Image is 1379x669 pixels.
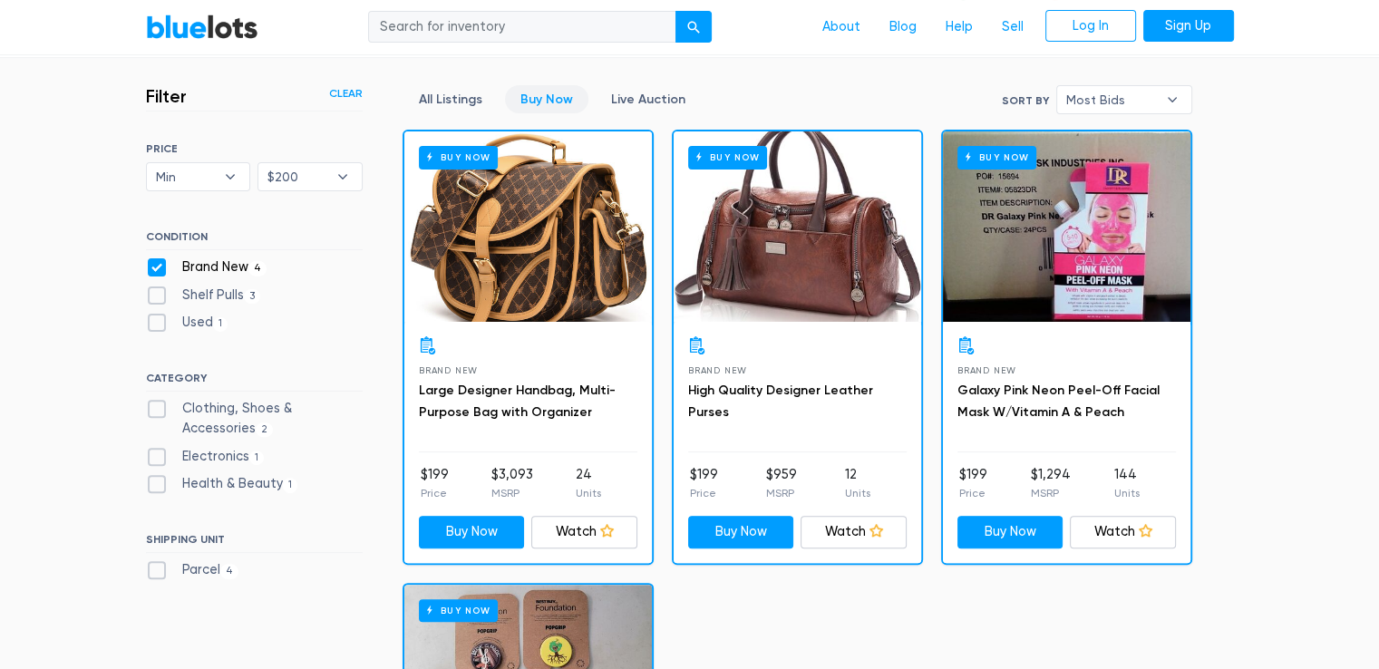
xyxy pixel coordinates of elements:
[1002,92,1049,109] label: Sort By
[505,85,588,113] a: Buy Now
[211,163,249,190] b: ▾
[1031,485,1071,501] p: MSRP
[690,465,718,501] li: $199
[283,478,298,492] span: 1
[1031,465,1071,501] li: $1,294
[368,11,676,44] input: Search for inventory
[808,10,875,44] a: About
[596,85,701,113] a: Live Auction
[419,383,616,420] a: Large Designer Handbag, Multi-Purpose Bag with Organizer
[1114,485,1140,501] p: Units
[146,142,363,155] h6: PRICE
[688,146,767,169] h6: Buy Now
[146,286,261,305] label: Shelf Pulls
[267,163,327,190] span: $200
[688,383,873,420] a: High Quality Designer Leather Purses
[845,465,870,501] li: 12
[1143,10,1234,43] a: Sign Up
[491,465,533,501] li: $3,093
[220,564,239,578] span: 4
[419,146,498,169] h6: Buy Now
[766,485,797,501] p: MSRP
[987,10,1038,44] a: Sell
[404,131,652,322] a: Buy Now
[959,465,987,501] li: $199
[688,516,794,548] a: Buy Now
[256,422,274,437] span: 2
[419,516,525,548] a: Buy Now
[146,85,187,107] h3: Filter
[959,485,987,501] p: Price
[845,485,870,501] p: Units
[403,85,498,113] a: All Listings
[146,313,228,333] label: Used
[957,383,1160,420] a: Galaxy Pink Neon Peel-Off Facial Mask W/Vitamin A & Peach
[1070,516,1176,548] a: Watch
[531,516,637,548] a: Watch
[1114,465,1140,501] li: 144
[875,10,931,44] a: Blog
[931,10,987,44] a: Help
[1153,86,1191,113] b: ▾
[421,465,449,501] li: $199
[674,131,921,322] a: Buy Now
[957,516,1063,548] a: Buy Now
[146,533,363,553] h6: SHIPPING UNIT
[213,317,228,332] span: 1
[1045,10,1136,43] a: Log In
[421,485,449,501] p: Price
[491,485,533,501] p: MSRP
[146,257,267,277] label: Brand New
[957,146,1036,169] h6: Buy Now
[156,163,216,190] span: Min
[690,485,718,501] p: Price
[576,465,601,501] li: 24
[244,289,261,304] span: 3
[419,365,478,375] span: Brand New
[324,163,362,190] b: ▾
[957,365,1016,375] span: Brand New
[146,474,298,494] label: Health & Beauty
[146,399,363,438] label: Clothing, Shoes & Accessories
[419,599,498,622] h6: Buy Now
[576,485,601,501] p: Units
[146,372,363,392] h6: CATEGORY
[249,451,265,465] span: 1
[329,85,363,102] a: Clear
[943,131,1190,322] a: Buy Now
[688,365,747,375] span: Brand New
[766,465,797,501] li: $959
[146,230,363,250] h6: CONDITION
[146,447,265,467] label: Electronics
[1066,86,1157,113] span: Most Bids
[146,14,258,40] a: BlueLots
[146,560,239,580] label: Parcel
[248,261,267,276] span: 4
[801,516,907,548] a: Watch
